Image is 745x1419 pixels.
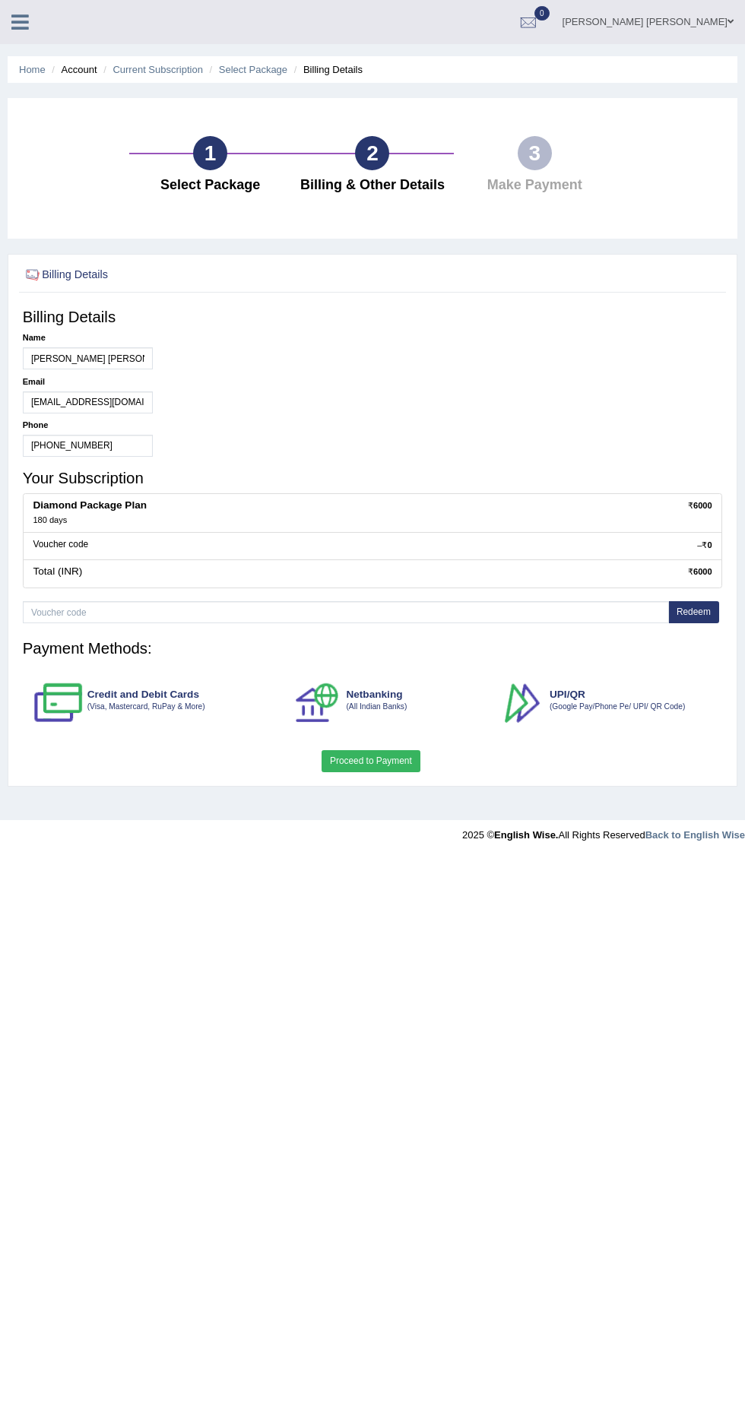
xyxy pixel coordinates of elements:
div: 1 [193,136,227,170]
small: (All Indian Banks) [346,702,407,711]
h4: Credit and Debit Cards [29,676,288,712]
strong: English Wise. [494,829,558,841]
div: ₹ [688,566,712,578]
h4: Billing & Other Details [299,178,445,193]
h4: Make Payment [461,178,608,193]
label: Email [23,376,45,388]
h4: Netbanking [288,676,492,712]
span: 0 [534,6,550,21]
a: Select Package [219,64,287,75]
div: ₹ [688,500,712,512]
label: Name [23,332,46,344]
a: Current Subscription [113,64,203,75]
a: Back to English Wise [645,829,745,841]
button: Proceed to Payment [322,750,420,772]
h4: UPI/QR [491,676,715,712]
h4: Total (INR) [33,566,712,578]
h2: Billing Details [23,265,457,285]
strong: 6000 [693,501,712,510]
h3: Your Subscription [23,470,723,486]
a: Home [19,64,46,75]
strong: 0 [707,540,712,550]
button: Redeem [668,601,719,623]
div: 180 days [33,515,712,525]
li: Account [48,62,97,77]
h3: Billing Details [23,309,153,325]
div: –₹ [697,540,712,552]
li: Billing Details [290,62,363,77]
b: Diamond Package Plan [33,499,147,511]
label: Phone [23,420,49,432]
small: (Google Pay/Phone Pe/ UPI/ QR Code) [550,702,685,711]
small: (Visa, Mastercard, RuPay & More) [87,702,205,711]
div: 2025 © All Rights Reserved [462,820,745,842]
h4: Select Package [137,178,284,193]
strong: 6000 [693,567,712,576]
div: 2 [355,136,389,170]
h5: Voucher code [33,540,712,550]
h3: Payment Methods: [23,640,723,657]
div: 3 [518,136,552,170]
input: Voucher code [23,601,669,623]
